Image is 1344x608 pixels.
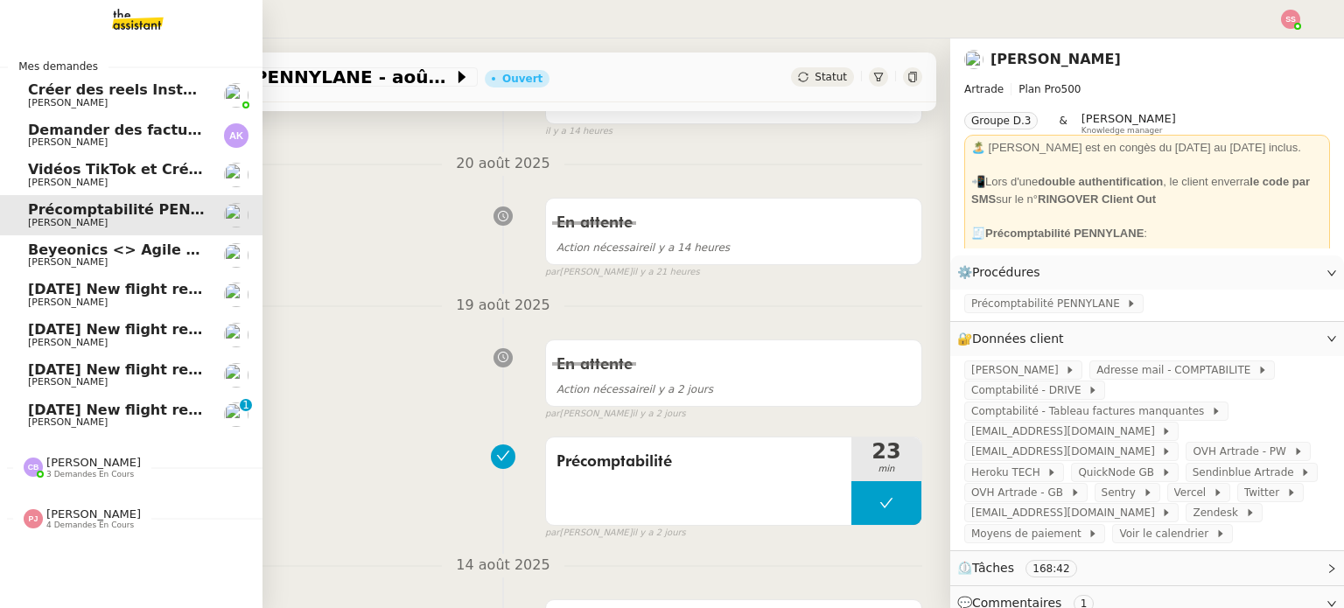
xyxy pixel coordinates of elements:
[971,504,1161,521] span: [EMAIL_ADDRESS][DOMAIN_NAME]
[442,294,563,318] span: 19 août 2025
[28,321,379,338] span: [DATE] New flight request - [PERSON_NAME]
[971,402,1211,420] span: Comptabilité - Tableau factures manquantes
[1193,443,1292,460] span: OVH Artrade - PW
[972,265,1040,279] span: Procédures
[545,407,560,422] span: par
[971,139,1323,157] div: 🏝️ [PERSON_NAME] est en congès du [DATE] au [DATE] inclus.
[240,399,252,411] nz-badge-sup: 1
[28,402,379,418] span: [DATE] New flight request - [PERSON_NAME]
[28,297,108,308] span: [PERSON_NAME]
[28,337,108,348] span: [PERSON_NAME]
[545,407,686,422] small: [PERSON_NAME]
[24,458,43,477] img: svg
[633,407,686,422] span: il y a 2 jours
[950,255,1344,290] div: ⚙️Procédures
[442,152,563,176] span: 20 août 2025
[8,58,108,75] span: Mes demandes
[28,361,379,378] span: [DATE] New flight request - [PERSON_NAME]
[46,507,141,521] span: [PERSON_NAME]
[971,225,1323,242] div: 🧾 :
[556,94,608,110] span: Ouvert
[545,526,560,541] span: par
[224,283,248,307] img: users%2FC9SBsJ0duuaSgpQFj5LgoEX8n0o2%2Favatar%2Fec9d51b8-9413-4189-adfb-7be4d8c96a3c
[1038,192,1156,206] strong: RINGOVER Client Out
[971,464,1046,481] span: Heroku TECH
[1025,560,1076,577] nz-tag: 168:42
[633,526,686,541] span: il y a 2 jours
[971,295,1126,312] span: Précomptabilité PENNYLANE
[990,51,1121,67] a: [PERSON_NAME]
[556,383,713,395] span: il y a 2 jours
[545,265,700,280] small: [PERSON_NAME]
[556,241,730,254] span: il y a 14 heures
[851,462,921,477] span: min
[545,265,560,280] span: par
[224,163,248,187] img: users%2FCk7ZD5ubFNWivK6gJdIkoi2SB5d2%2Favatar%2F3f84dbb7-4157-4842-a987-fca65a8b7a9a
[1096,361,1257,379] span: Adresse mail - COMPTABILITE
[972,561,1014,575] span: Tâches
[556,215,633,231] span: En attente
[1193,464,1301,481] span: Sendinblue Artrade
[28,81,234,98] span: Créer des reels Instagram
[24,509,43,528] img: svg
[1081,112,1176,125] span: [PERSON_NAME]
[1281,10,1300,29] img: svg
[502,73,542,84] div: Ouvert
[46,470,134,479] span: 3 demandes en cours
[1119,525,1214,542] span: Voir le calendrier
[633,265,700,280] span: il y a 21 heures
[28,161,379,178] span: Vidéos TikTok et Créatives META - août 2025
[851,441,921,462] span: 23
[971,423,1161,440] span: [EMAIL_ADDRESS][DOMAIN_NAME]
[1081,112,1176,135] app-user-label: Knowledge manager
[46,521,134,530] span: 4 demandes en cours
[224,323,248,347] img: users%2FC9SBsJ0duuaSgpQFj5LgoEX8n0o2%2Favatar%2Fec9d51b8-9413-4189-adfb-7be4d8c96a3c
[964,112,1038,129] nz-tag: Groupe D.3
[1174,484,1213,501] span: Vercel
[1081,126,1163,136] span: Knowledge manager
[815,71,847,83] span: Statut
[28,416,108,428] span: [PERSON_NAME]
[957,262,1048,283] span: ⚙️
[1244,484,1286,501] span: Twitter
[556,383,649,395] span: Action nécessaire
[46,456,141,469] span: [PERSON_NAME]
[442,554,563,577] span: 14 août 2025
[224,83,248,108] img: users%2FoFdbodQ3TgNoWt9kP3GXAs5oaCq1%2Favatar%2Fprofile-pic.png
[28,256,108,268] span: [PERSON_NAME]
[28,136,108,148] span: [PERSON_NAME]
[957,561,1091,575] span: ⏲️
[28,217,108,228] span: [PERSON_NAME]
[1193,504,1244,521] span: Zendesk
[1078,464,1160,481] span: QuickNode GB
[224,123,248,148] img: svg
[957,329,1071,349] span: 🔐
[1038,175,1163,188] strong: double authentification
[971,361,1065,379] span: [PERSON_NAME]
[224,243,248,268] img: users%2FXPWOVq8PDVf5nBVhDcXguS2COHE3%2Favatar%2F3f89dc26-16aa-490f-9632-b2fdcfc735a1
[971,484,1070,501] span: OVH Artrade - GB
[224,203,248,227] img: users%2FSoHiyPZ6lTh48rkksBJmVXB4Fxh1%2Favatar%2F784cdfc3-6442-45b8-8ed3-42f1cc9271a4
[545,526,686,541] small: [PERSON_NAME]
[971,175,1310,206] strong: le code par SMS
[971,381,1088,399] span: Comptabilité - DRIVE
[545,124,612,139] span: il y a 14 heures
[556,357,633,373] span: En attente
[971,173,1323,207] div: 📲Lors d'une , le client enverra sur le n°
[556,241,649,254] span: Action nécessaire
[971,443,1161,460] span: [EMAIL_ADDRESS][DOMAIN_NAME]
[950,551,1344,585] div: ⏲️Tâches 168:42
[964,50,983,69] img: users%2FSoHiyPZ6lTh48rkksBJmVXB4Fxh1%2Favatar%2F784cdfc3-6442-45b8-8ed3-42f1cc9271a4
[28,97,108,108] span: [PERSON_NAME]
[91,68,453,86] span: Précomptabilité PENNYLANE - août 2025
[972,332,1064,346] span: Données client
[28,201,348,218] span: Précomptabilité PENNYLANE - août 2025
[28,122,440,138] span: Demander des factures pour SARL 2TLR et ACCATEA
[1061,83,1081,95] span: 500
[1059,112,1067,135] span: &
[28,241,310,258] span: Beyeonics <> Agile Capital Markets
[28,281,379,297] span: [DATE] New flight request - [PERSON_NAME]
[224,402,248,427] img: users%2FC9SBsJ0duuaSgpQFj5LgoEX8n0o2%2Favatar%2Fec9d51b8-9413-4189-adfb-7be4d8c96a3c
[1018,83,1060,95] span: Plan Pro
[242,399,249,415] p: 1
